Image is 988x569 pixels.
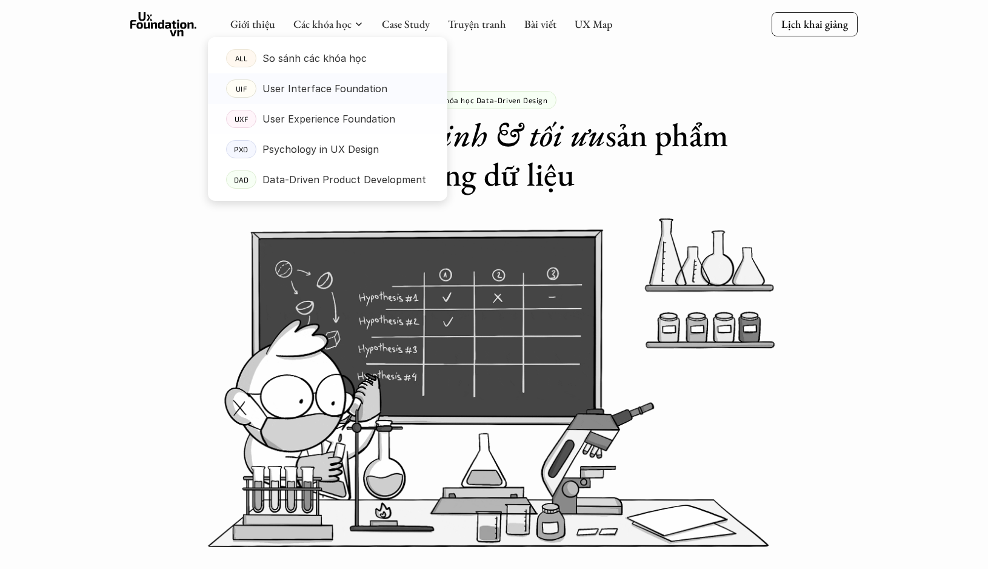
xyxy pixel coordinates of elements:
[262,110,395,128] p: User Experience Foundation
[252,115,736,194] h1: Đưa ra sản phẩm bằng dữ liệu
[440,96,547,104] p: Khóa học Data-Driven Design
[262,49,367,67] p: So sánh các khóa học
[349,113,606,156] em: quyết định & tối ưu
[772,12,858,36] a: Lịch khai giảng
[575,17,613,31] a: UX Map
[208,134,447,164] a: PXDPsychology in UX Design
[208,104,447,134] a: UXFUser Experience Foundation
[262,79,387,98] p: User Interface Foundation
[448,17,506,31] a: Truyện tranh
[293,17,352,31] a: Các khóa học
[230,17,275,31] a: Giới thiệu
[208,164,447,195] a: DADData-Driven Product Development
[208,43,447,73] a: ALLSo sánh các khóa học
[236,84,247,93] p: UIF
[234,145,249,153] p: PXD
[781,17,848,31] p: Lịch khai giảng
[235,115,249,123] p: UXF
[234,175,249,184] p: DAD
[208,73,447,104] a: UIFUser Interface Foundation
[235,54,248,62] p: ALL
[524,17,556,31] a: Bài viết
[262,170,426,189] p: Data-Driven Product Development
[262,140,379,158] p: Psychology in UX Design
[382,17,430,31] a: Case Study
